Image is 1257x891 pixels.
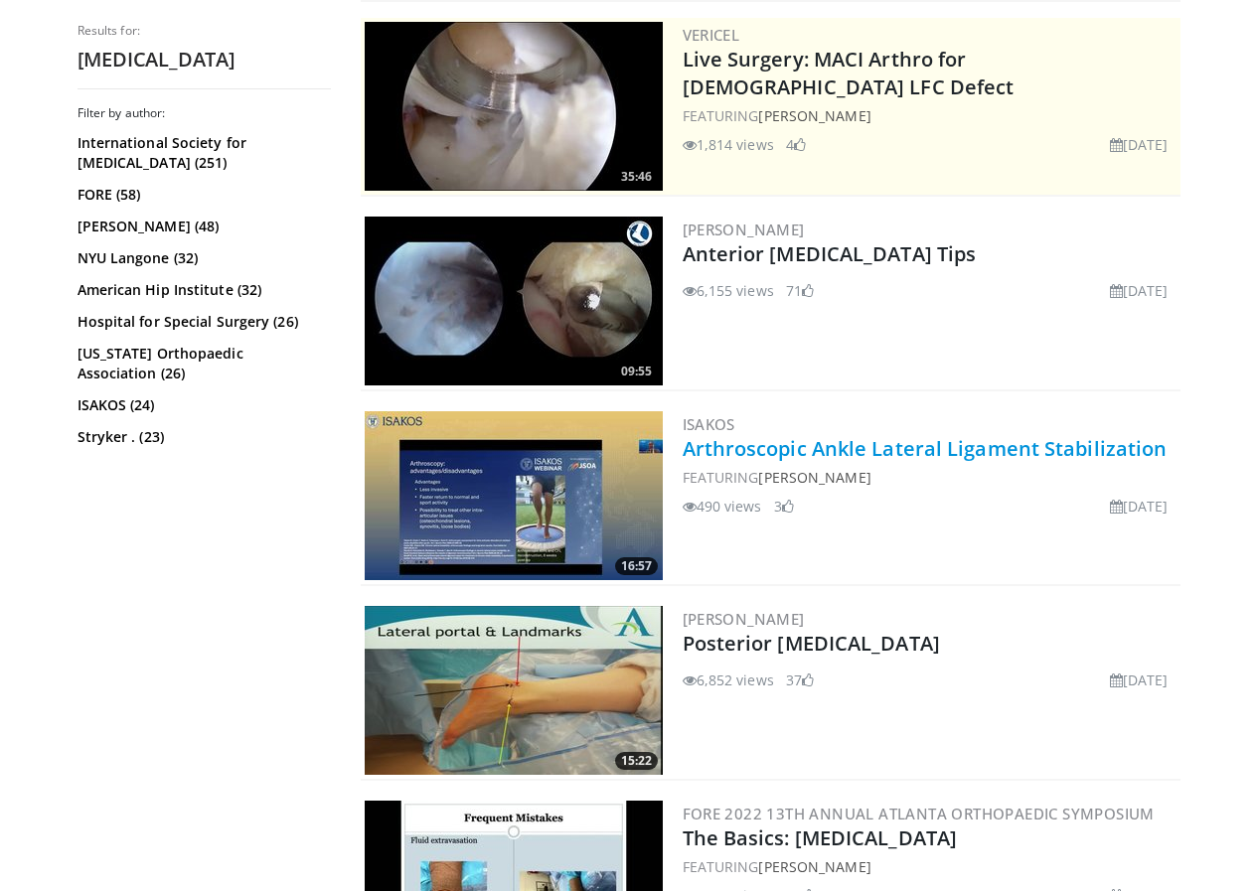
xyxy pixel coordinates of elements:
a: FORE (58) [78,185,326,205]
img: eb023345-1e2d-4374-a840-ddbc99f8c97c.300x170_q85_crop-smart_upscale.jpg [365,22,663,191]
li: [DATE] [1110,669,1169,690]
a: Live Surgery: MACI Arthro for [DEMOGRAPHIC_DATA] LFC Defect [683,46,1015,100]
li: 6,852 views [683,669,774,690]
li: 3 [774,496,794,517]
img: d31c32c1-9d21-4a03-b2df-53e74ac13fa7.300x170_q85_crop-smart_upscale.jpg [365,411,663,580]
li: 37 [786,669,814,690]
span: 09:55 [615,363,658,380]
li: 490 views [683,496,762,517]
h2: [MEDICAL_DATA] [78,47,331,73]
a: FORE 2022 13th Annual Atlanta Orthopaedic Symposium [683,804,1155,823]
a: Stryker . (23) [78,427,326,447]
span: 35:46 [615,168,658,186]
a: NYU Langone (32) [78,248,326,268]
a: Vericel [683,25,740,45]
span: 16:57 [615,557,658,575]
li: 6,155 views [683,280,774,301]
div: FEATURING [683,856,1177,877]
a: 15:22 [365,606,663,775]
h3: Filter by author: [78,105,331,121]
a: [PERSON_NAME] (48) [78,217,326,236]
a: The Basics: [MEDICAL_DATA] [683,824,958,851]
a: Hospital for Special Surgery (26) [78,312,326,332]
a: [PERSON_NAME] [683,609,805,629]
img: a5e3fb93-4d95-4492-9c4d-77a4a7e751ab.300x170_q85_crop-smart_upscale.jpg [365,606,663,775]
a: [US_STATE] Orthopaedic Association (26) [78,344,326,383]
li: 71 [786,280,814,301]
li: [DATE] [1110,496,1169,517]
li: 1,814 views [683,134,774,155]
div: FEATURING [683,105,1177,126]
a: 16:57 [365,411,663,580]
div: FEATURING [683,467,1177,488]
a: International Society for [MEDICAL_DATA] (251) [78,133,326,173]
a: Arthroscopic Ankle Lateral Ligament Stabilization [683,435,1168,462]
li: [DATE] [1110,134,1169,155]
span: 15:22 [615,752,658,770]
a: [PERSON_NAME] [758,468,870,487]
li: 4 [786,134,806,155]
a: 09:55 [365,217,663,385]
a: American Hip Institute (32) [78,280,326,300]
p: Results for: [78,23,331,39]
a: [PERSON_NAME] [758,106,870,125]
li: [DATE] [1110,280,1169,301]
img: bd27dc76-d32c-4986-affd-cc3e1aa46c7c.300x170_q85_crop-smart_upscale.jpg [365,217,663,385]
a: 35:46 [365,22,663,191]
a: [PERSON_NAME] [758,857,870,876]
a: ISAKOS [683,414,735,434]
a: [PERSON_NAME] [683,220,805,239]
a: Posterior [MEDICAL_DATA] [683,630,940,657]
a: ISAKOS (24) [78,395,326,415]
a: Anterior [MEDICAL_DATA] Tips [683,240,977,267]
